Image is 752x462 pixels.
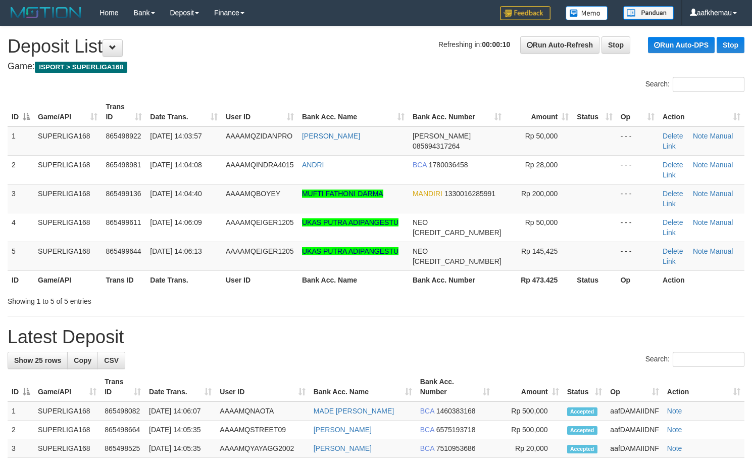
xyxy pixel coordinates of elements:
a: Show 25 rows [8,352,68,369]
th: Op: activate to sort column ascending [606,373,663,401]
td: SUPERLIGA168 [34,401,101,421]
img: panduan.png [623,6,674,20]
span: AAAAMQBOYEY [226,190,280,198]
span: 865498922 [106,132,141,140]
td: aafDAMAIIDNF [606,421,663,439]
a: UKAS PUTRA ADIPANGESTU [302,218,398,226]
a: Delete [663,247,683,255]
input: Search: [673,352,744,367]
th: Game/API: activate to sort column ascending [34,98,102,126]
span: Copy 085694317264 to clipboard [413,142,460,150]
a: Note [693,161,708,169]
span: Accepted [567,407,597,416]
a: Note [667,444,682,452]
span: 865498981 [106,161,141,169]
th: Date Trans. [146,270,222,289]
span: Copy 5859459280030023 to clipboard [413,257,502,265]
td: 3 [8,184,34,213]
td: SUPERLIGA168 [34,242,102,270]
td: [DATE] 14:06:07 [145,401,216,421]
td: SUPERLIGA168 [34,184,102,213]
a: ANDRI [302,161,324,169]
span: NEO [413,247,428,255]
td: SUPERLIGA168 [34,421,101,439]
span: Rp 50,000 [525,132,558,140]
td: 5 [8,242,34,270]
span: Copy 5859459280030023 to clipboard [413,228,502,237]
th: Bank Acc. Name [298,270,409,289]
th: ID [8,270,34,289]
a: Note [693,218,708,226]
h1: Latest Deposit [8,327,744,347]
span: AAAAMQINDRA4015 [226,161,294,169]
span: CSV [104,356,119,364]
a: Note [693,247,708,255]
th: Action: activate to sort column ascending [663,373,744,401]
th: Rp 473.425 [506,270,573,289]
a: Delete [663,132,683,140]
a: Note [667,407,682,415]
span: BCA [420,444,434,452]
th: Date Trans.: activate to sort column ascending [146,98,222,126]
td: - - - [617,155,659,184]
td: 2 [8,155,34,184]
a: Copy [67,352,98,369]
a: CSV [97,352,125,369]
a: Note [667,426,682,434]
img: Feedback.jpg [500,6,550,20]
th: Trans ID: activate to sort column ascending [101,373,145,401]
th: ID: activate to sort column descending [8,98,34,126]
td: 1 [8,401,34,421]
td: 865498525 [101,439,145,458]
span: [DATE] 14:06:13 [150,247,202,255]
span: [DATE] 14:04:40 [150,190,202,198]
th: User ID: activate to sort column ascending [216,373,309,401]
span: Rp 50,000 [525,218,558,226]
span: MANDIRI [413,190,442,198]
th: Game/API: activate to sort column ascending [34,373,101,401]
a: [PERSON_NAME] [302,132,360,140]
a: Manual Link [663,132,733,150]
td: 1 [8,126,34,156]
span: Accepted [567,445,597,453]
span: [DATE] 14:03:57 [150,132,202,140]
input: Search: [673,77,744,92]
a: [PERSON_NAME] [314,426,372,434]
td: 4 [8,213,34,242]
a: Delete [663,161,683,169]
span: AAAAMQZIDANPRO [226,132,292,140]
a: Manual Link [663,247,733,265]
td: 865498664 [101,421,145,439]
th: User ID: activate to sort column ascending [222,98,298,126]
span: Accepted [567,426,597,435]
span: BCA [420,426,434,434]
td: - - - [617,126,659,156]
th: Game/API [34,270,102,289]
span: AAAAMQEIGER1205 [226,218,294,226]
h1: Deposit List [8,36,744,57]
td: [DATE] 14:05:35 [145,439,216,458]
td: AAAAMQSTREET09 [216,421,309,439]
span: [DATE] 14:06:09 [150,218,202,226]
span: NEO [413,218,428,226]
th: Action: activate to sort column ascending [659,98,744,126]
td: SUPERLIGA168 [34,155,102,184]
th: Bank Acc. Number: activate to sort column ascending [409,98,506,126]
td: SUPERLIGA168 [34,213,102,242]
a: Run Auto-DPS [648,37,715,53]
a: Note [693,190,708,198]
td: SUPERLIGA168 [34,126,102,156]
th: Amount: activate to sort column ascending [506,98,573,126]
span: Refreshing in: [438,40,510,49]
th: Bank Acc. Number [409,270,506,289]
a: Delete [663,190,683,198]
th: Bank Acc. Number: activate to sort column ascending [416,373,494,401]
span: [PERSON_NAME] [413,132,471,140]
th: Trans ID [102,270,146,289]
a: Run Auto-Refresh [520,36,599,54]
th: Status [573,270,616,289]
th: User ID [222,270,298,289]
th: Op: activate to sort column ascending [617,98,659,126]
span: Copy 6575193718 to clipboard [436,426,476,434]
th: Date Trans.: activate to sort column ascending [145,373,216,401]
